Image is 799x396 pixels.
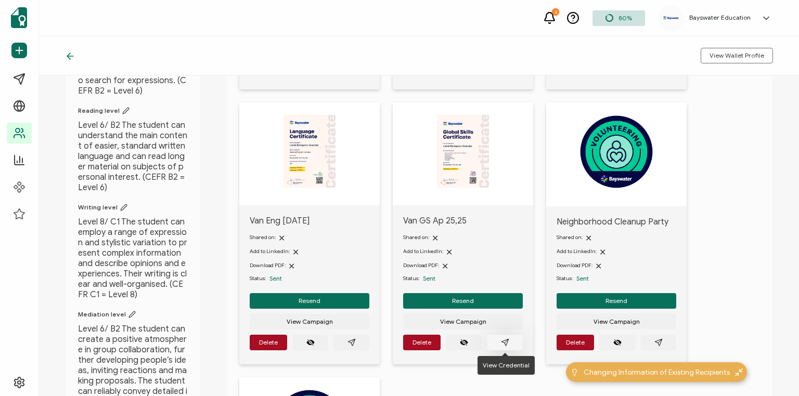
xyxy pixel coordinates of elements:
[576,274,589,282] span: Sent
[250,216,369,227] span: Van Eng [DATE]
[557,217,676,227] span: Neighborhood Cleanup Party
[735,368,743,376] img: minimize-icon.svg
[594,319,640,325] span: View Campaign
[557,293,676,309] button: Resend
[403,262,439,269] span: Download PDF:
[557,335,594,350] button: Delete
[557,234,583,241] span: Shared on:
[403,234,429,241] span: Shared on:
[747,346,799,396] iframe: Chat Widget
[78,107,187,115] span: Reading level
[618,14,632,22] span: 80%
[557,262,592,269] span: Download PDF:
[710,52,764,59] span: View Wallet Profile
[403,274,419,283] span: Status:
[269,274,282,282] span: Sent
[423,274,435,282] span: Sent
[11,7,27,28] img: sertifier-logomark-colored.svg
[299,298,320,304] span: Resend
[552,8,559,16] div: 2
[306,338,315,347] ion-icon: eye off
[701,48,773,63] button: View Wallet Profile
[452,298,474,304] span: Resend
[403,314,523,329] button: View Campaign
[654,338,663,347] ion-icon: paper plane outline
[689,14,751,21] h5: Bayswater Education
[250,234,276,241] span: Shared on:
[557,274,573,283] span: Status:
[347,338,356,347] ion-icon: paper plane outline
[557,248,597,255] span: Add to LinkedIn:
[501,338,509,347] ion-icon: paper plane outline
[250,262,286,269] span: Download PDF:
[663,16,679,20] img: e421b917-46e4-4ebc-81ec-125abdc7015c.png
[613,338,622,347] ion-icon: eye off
[250,248,290,255] span: Add to LinkedIn:
[605,298,627,304] span: Resend
[584,367,730,378] span: Changing Information of Existing Recipients
[403,293,523,309] button: Resend
[440,319,486,325] span: View Campaign
[259,339,278,346] span: Delete
[557,314,676,329] button: View Campaign
[403,248,443,255] span: Add to LinkedIn:
[460,338,468,347] ion-icon: eye off
[250,293,369,309] button: Resend
[250,314,369,329] button: View Campaign
[478,356,535,375] div: View Credential
[250,335,287,350] button: Delete
[403,216,523,227] span: Van GS Ap 25,25
[566,339,585,346] span: Delete
[78,310,187,319] span: Mediation level
[78,203,187,212] span: Writing level
[78,120,187,193] span: Level 6/ B2 The student can understand the main content of easier, standard written language and ...
[250,274,266,283] span: Status:
[78,217,187,300] span: Level 8/ C1 The student can employ a range of expression and stylistic variation to present compl...
[403,335,441,350] button: Delete
[413,339,431,346] span: Delete
[287,319,333,325] span: View Campaign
